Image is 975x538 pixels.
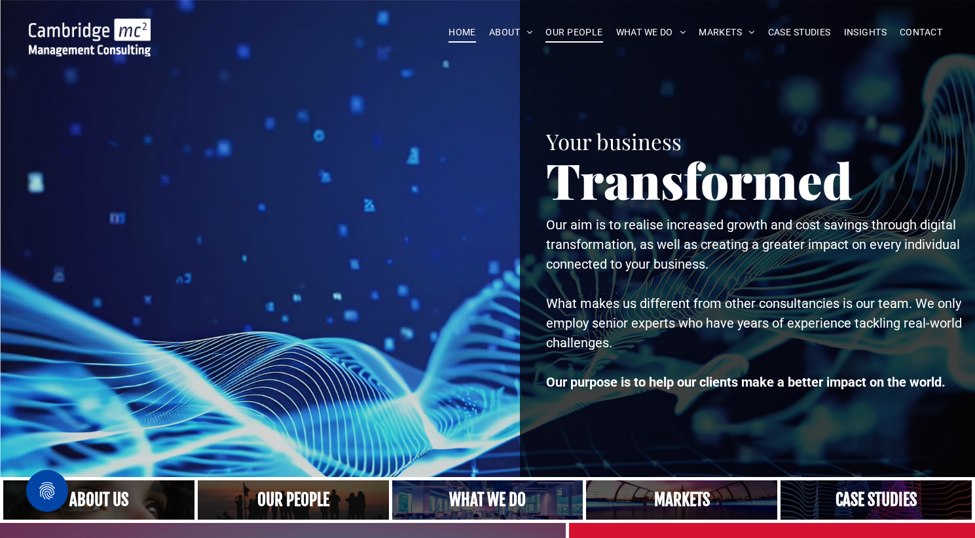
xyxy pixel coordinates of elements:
[29,20,151,34] a: Your Business Transformed | Cambridge Management Consulting
[198,480,389,520] a: A crowd in silhouette at sunset, on a rise or lookout point
[586,480,777,520] a: Our Markets | Cambridge Management Consulting
[837,22,893,43] a: INSIGHTS
[546,374,946,390] strong: Our purpose is to help our clients make a better impact on the world.
[781,480,972,520] a: CASE STUDIES | See an Overview of All Our Case Studies | Cambridge Management Consulting
[762,22,837,43] a: CASE STUDIES
[546,147,853,212] span: Transformed
[610,22,693,43] a: WHAT WE DO
[29,18,151,56] img: Go to Homepage
[893,22,949,43] a: CONTACT
[442,22,483,43] a: HOME
[545,22,602,43] span: OUR PEOPLE
[539,22,609,43] a: OUR PEOPLE
[3,480,194,520] a: Close up of woman's face, centered on her eyes
[392,480,583,520] a: A yoga teacher lifting his whole body off the ground in the peacock pose
[546,217,960,272] span: Our aim is to realise increased growth and cost savings through digital transformation, as well a...
[692,22,761,43] a: MARKETS
[483,22,540,43] a: ABOUT
[546,126,682,155] span: Your business
[546,296,962,351] span: What makes us different from other consultancies is our team. We only employ senior experts who h...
